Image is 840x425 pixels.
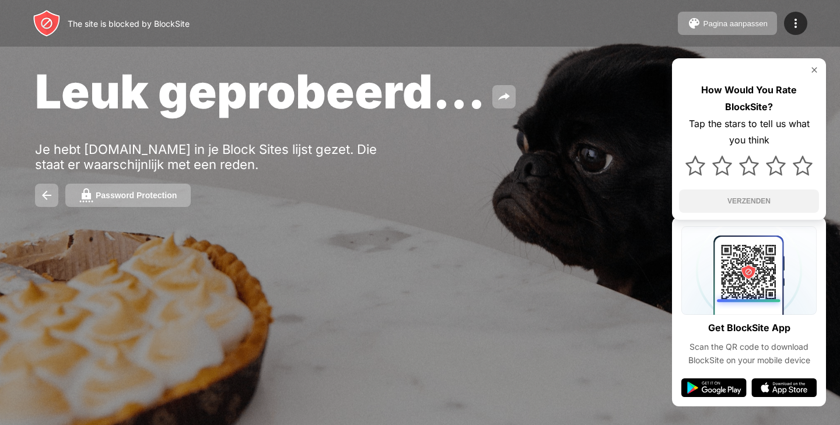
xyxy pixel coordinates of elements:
[681,340,817,367] div: Scan the QR code to download BlockSite on your mobile device
[35,142,395,172] div: Je hebt [DOMAIN_NAME] in je Block Sites lijst gezet. Die staat er waarschijnlijk met een reden.
[679,82,819,115] div: How Would You Rate BlockSite?
[497,90,511,104] img: share.svg
[687,16,701,30] img: pallet.svg
[679,115,819,149] div: Tap the stars to tell us what you think
[685,156,705,175] img: star.svg
[751,378,817,397] img: app-store.svg
[681,378,747,397] img: google-play.svg
[739,156,759,175] img: star.svg
[703,19,768,28] div: Pagina aanpassen
[681,226,817,315] img: qrcode.svg
[679,189,819,213] button: VERZENDEN
[712,156,732,175] img: star.svg
[65,184,191,207] button: Password Protection
[79,188,93,202] img: password.svg
[766,156,786,175] img: star.svg
[33,9,61,37] img: header-logo.svg
[789,16,803,30] img: menu-icon.svg
[793,156,813,175] img: star.svg
[810,65,819,75] img: rate-us-close.svg
[678,12,777,35] button: Pagina aanpassen
[35,63,485,120] span: Leuk geprobeerd...
[40,188,54,202] img: back.svg
[96,191,177,200] div: Password Protection
[68,19,190,29] div: The site is blocked by BlockSite
[708,319,790,336] div: Get BlockSite App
